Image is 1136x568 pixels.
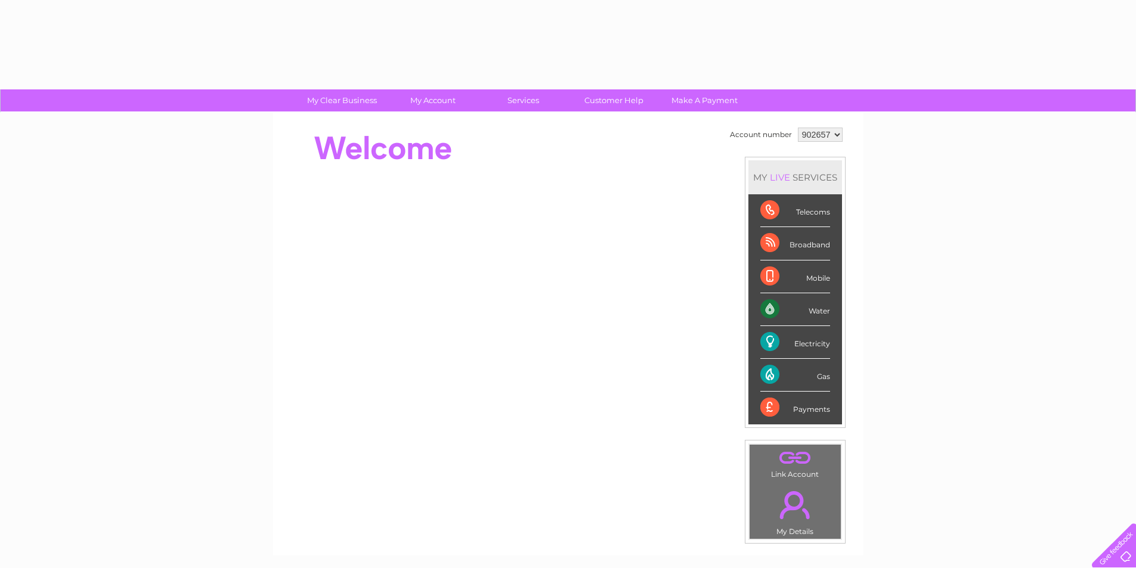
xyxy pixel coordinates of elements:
div: Mobile [760,260,830,293]
td: My Details [749,481,841,539]
div: Telecoms [760,194,830,227]
div: Electricity [760,326,830,359]
div: Gas [760,359,830,392]
a: Customer Help [565,89,663,111]
a: My Account [383,89,482,111]
div: LIVE [767,172,793,183]
td: Link Account [749,444,841,482]
div: Water [760,293,830,326]
a: . [753,448,838,468]
a: Make A Payment [655,89,754,111]
a: My Clear Business [293,89,391,111]
a: Services [474,89,572,111]
div: MY SERVICES [748,160,842,194]
a: . [753,484,838,526]
div: Broadband [760,227,830,260]
div: Payments [760,392,830,424]
td: Account number [727,125,795,145]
